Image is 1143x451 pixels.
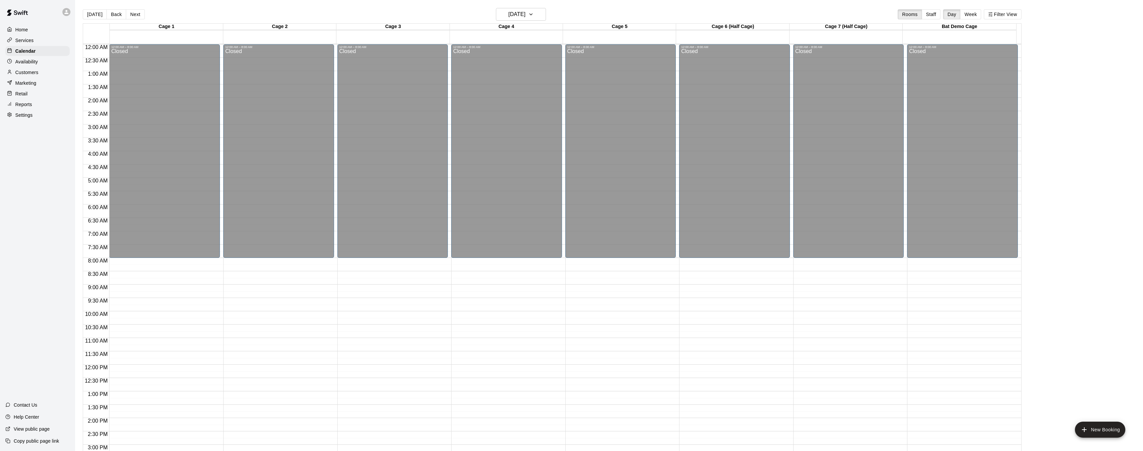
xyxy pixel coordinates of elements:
[223,44,334,258] div: 12:00 AM – 8:00 AM: Closed
[922,9,941,19] button: Staff
[83,325,109,330] span: 10:30 AM
[15,48,36,54] p: Calendar
[453,49,560,260] div: Closed
[83,338,109,344] span: 11:00 AM
[86,111,109,117] span: 2:30 AM
[676,24,789,30] div: Cage 6 (Half Cage)
[5,46,70,56] div: Calendar
[83,44,109,50] span: 12:00 AM
[86,98,109,103] span: 2:00 AM
[679,44,790,258] div: 12:00 AM – 8:00 AM: Closed
[86,151,109,157] span: 4:00 AM
[450,24,563,30] div: Cage 4
[14,414,39,420] p: Help Center
[5,25,70,35] a: Home
[909,45,1016,49] div: 12:00 AM – 8:00 AM
[83,311,109,317] span: 10:00 AM
[109,44,220,258] div: 12:00 AM – 8:00 AM: Closed
[508,10,525,19] h6: [DATE]
[496,8,546,21] button: [DATE]
[960,9,981,19] button: Week
[86,218,109,223] span: 6:30 AM
[110,24,223,30] div: Cage 1
[5,78,70,88] a: Marketing
[225,49,332,260] div: Closed
[5,57,70,67] a: Availability
[15,80,36,86] p: Marketing
[453,45,560,49] div: 12:00 AM – 8:00 AM
[14,426,50,432] p: View public page
[126,9,145,19] button: Next
[339,49,446,260] div: Closed
[86,418,109,424] span: 2:00 PM
[86,298,109,304] span: 9:30 AM
[106,9,126,19] button: Back
[790,24,903,30] div: Cage 7 (Half Cage)
[15,37,34,44] p: Services
[86,138,109,143] span: 3:30 AM
[943,9,960,19] button: Day
[337,44,448,258] div: 12:00 AM – 8:00 AM: Closed
[83,351,109,357] span: 11:30 AM
[111,49,218,260] div: Closed
[15,58,38,65] p: Availability
[86,124,109,130] span: 3:00 AM
[907,44,1018,258] div: 12:00 AM – 8:00 AM: Closed
[793,44,904,258] div: 12:00 AM – 8:00 AM: Closed
[86,445,109,450] span: 3:00 PM
[83,365,109,370] span: 12:00 PM
[86,405,109,410] span: 1:30 PM
[83,58,109,63] span: 12:30 AM
[5,99,70,109] a: Reports
[909,49,1016,260] div: Closed
[795,45,902,49] div: 12:00 AM – 8:00 AM
[86,285,109,290] span: 9:00 AM
[336,24,450,30] div: Cage 3
[225,45,332,49] div: 12:00 AM – 8:00 AM
[223,24,336,30] div: Cage 2
[903,24,1016,30] div: Bat Demo Cage
[681,49,788,260] div: Closed
[14,402,37,408] p: Contact Us
[898,9,922,19] button: Rooms
[339,45,446,49] div: 12:00 AM – 8:00 AM
[86,204,109,210] span: 6:00 AM
[86,391,109,397] span: 1:00 PM
[86,245,109,250] span: 7:30 AM
[86,431,109,437] span: 2:30 PM
[86,258,109,264] span: 8:00 AM
[86,84,109,90] span: 1:30 AM
[563,24,676,30] div: Cage 5
[681,45,788,49] div: 12:00 AM – 8:00 AM
[111,45,218,49] div: 12:00 AM – 8:00 AM
[5,67,70,77] a: Customers
[86,178,109,183] span: 5:00 AM
[984,9,1021,19] button: Filter View
[795,49,902,260] div: Closed
[15,101,32,108] p: Reports
[5,110,70,120] a: Settings
[83,9,107,19] button: [DATE]
[86,231,109,237] span: 7:00 AM
[14,438,59,444] p: Copy public page link
[83,378,109,384] span: 12:30 PM
[86,71,109,77] span: 1:00 AM
[567,49,674,260] div: Closed
[451,44,562,258] div: 12:00 AM – 8:00 AM: Closed
[15,112,33,118] p: Settings
[15,69,38,76] p: Customers
[15,26,28,33] p: Home
[15,90,28,97] p: Retail
[5,89,70,99] a: Retail
[565,44,676,258] div: 12:00 AM – 8:00 AM: Closed
[5,35,70,45] a: Services
[86,271,109,277] span: 8:30 AM
[567,45,674,49] div: 12:00 AM – 8:00 AM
